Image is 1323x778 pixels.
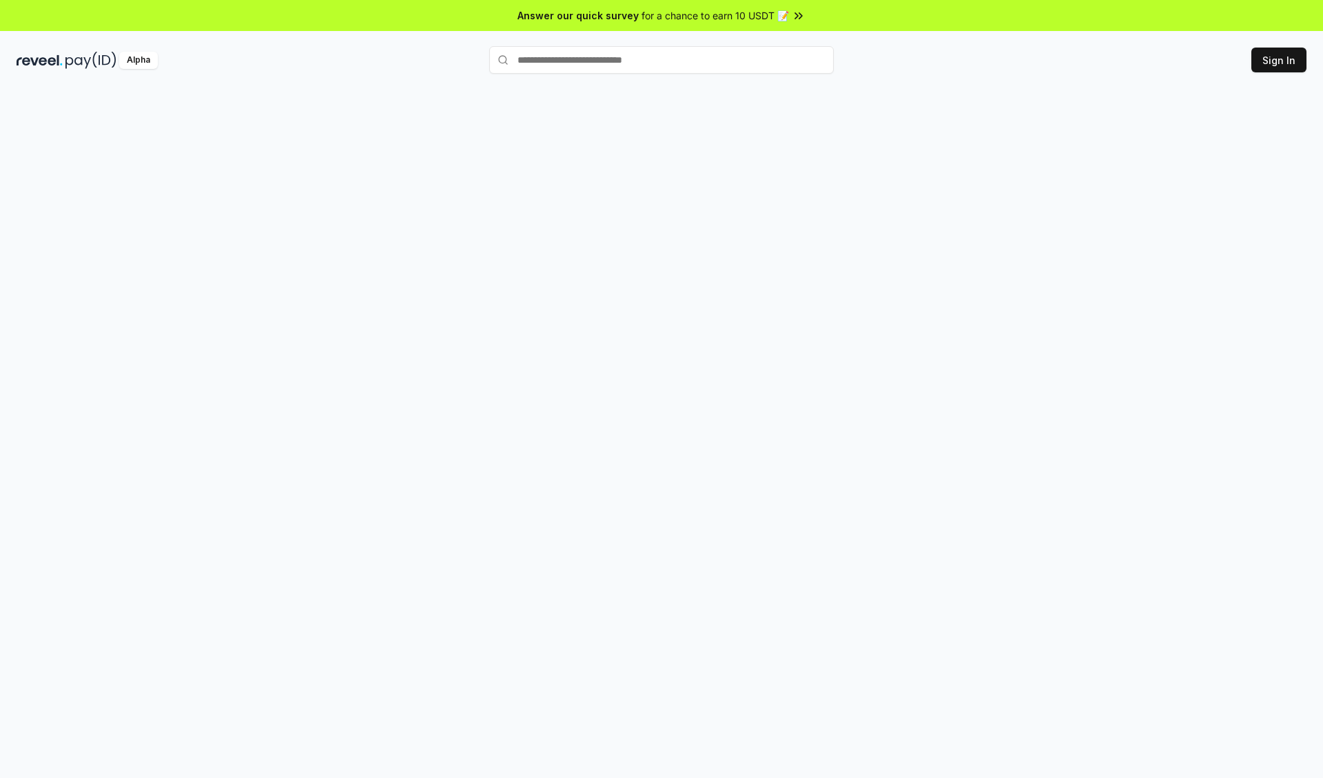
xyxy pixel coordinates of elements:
button: Sign In [1251,48,1306,72]
span: for a chance to earn 10 USDT 📝 [642,8,789,23]
span: Answer our quick survey [517,8,639,23]
img: pay_id [65,52,116,69]
img: reveel_dark [17,52,63,69]
div: Alpha [119,52,158,69]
